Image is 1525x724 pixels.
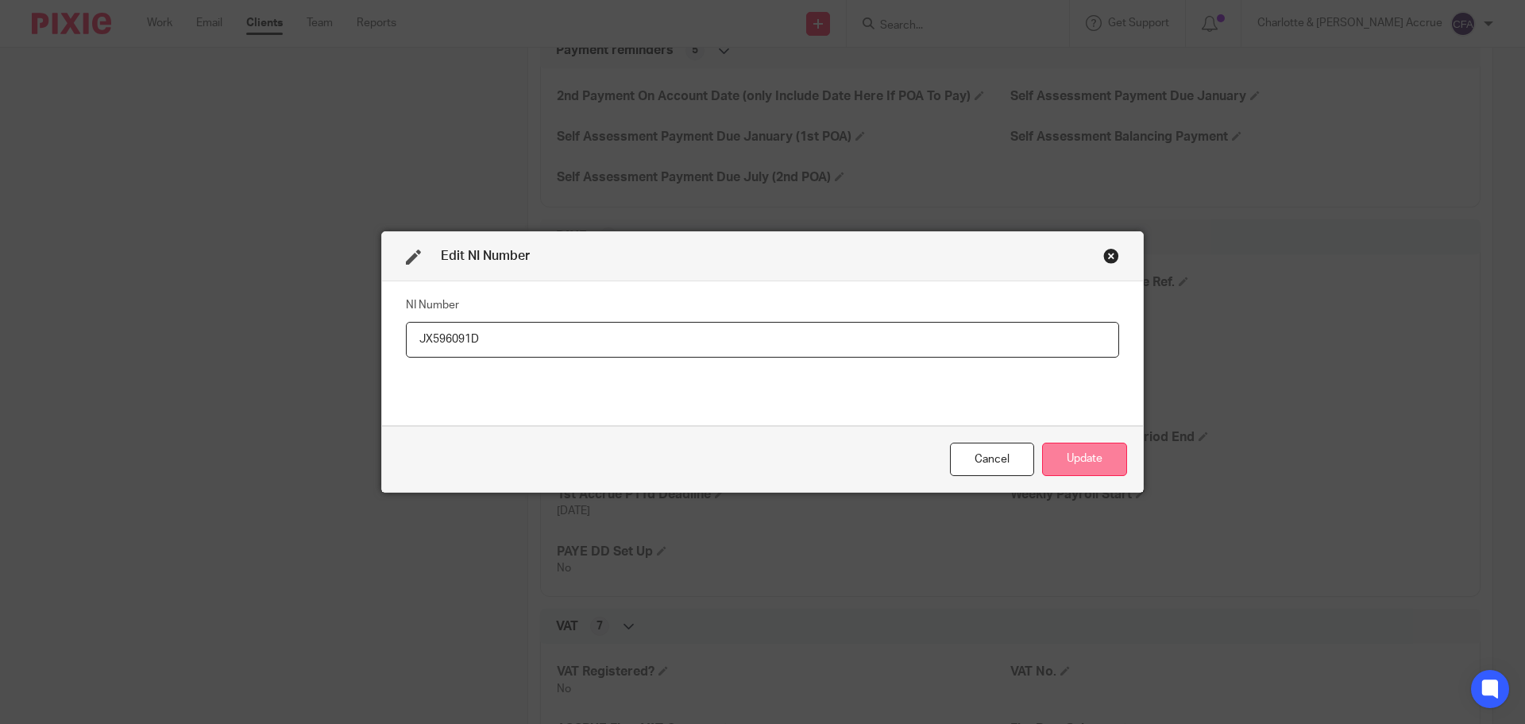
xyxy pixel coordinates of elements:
[1042,443,1127,477] button: Update
[406,322,1119,358] input: NI Number
[1103,248,1119,264] div: Close this dialog window
[950,443,1034,477] div: Close this dialog window
[441,250,530,262] span: Edit NI Number
[406,297,459,313] label: NI Number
